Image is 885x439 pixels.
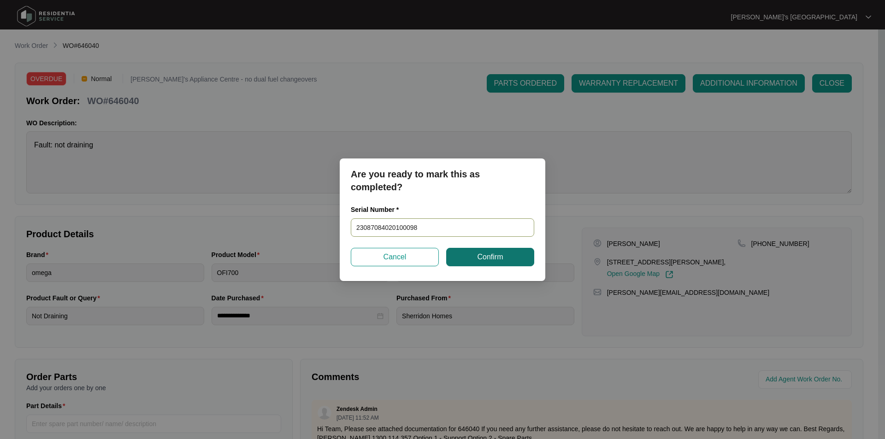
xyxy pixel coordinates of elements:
[351,248,439,266] button: Cancel
[351,168,534,181] p: Are you ready to mark this as
[351,205,406,214] label: Serial Number *
[383,252,407,263] span: Cancel
[477,252,503,263] span: Confirm
[351,181,534,193] p: completed?
[446,248,534,266] button: Confirm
